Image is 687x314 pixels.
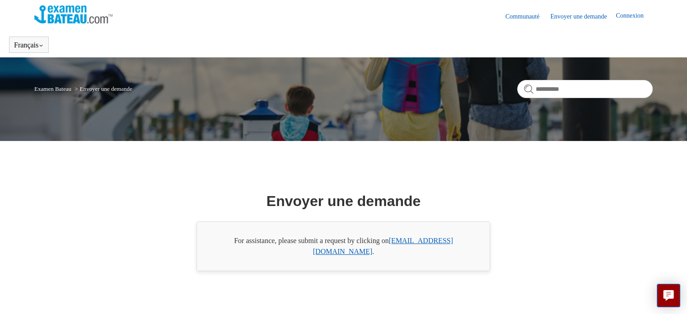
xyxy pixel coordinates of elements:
[505,12,548,21] a: Communauté
[34,85,71,92] a: Examen Bateau
[266,190,421,212] h1: Envoyer une demande
[14,41,44,49] button: Français
[616,11,652,22] a: Connexion
[34,85,73,92] li: Examen Bateau
[517,80,653,98] input: Rechercher
[34,5,112,23] img: Page d’accueil du Centre d’aide Examen Bateau
[73,85,132,92] li: Envoyer une demande
[657,284,680,307] button: Live chat
[196,221,490,271] div: For assistance, please submit a request by clicking on .
[550,12,616,21] a: Envoyer une demande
